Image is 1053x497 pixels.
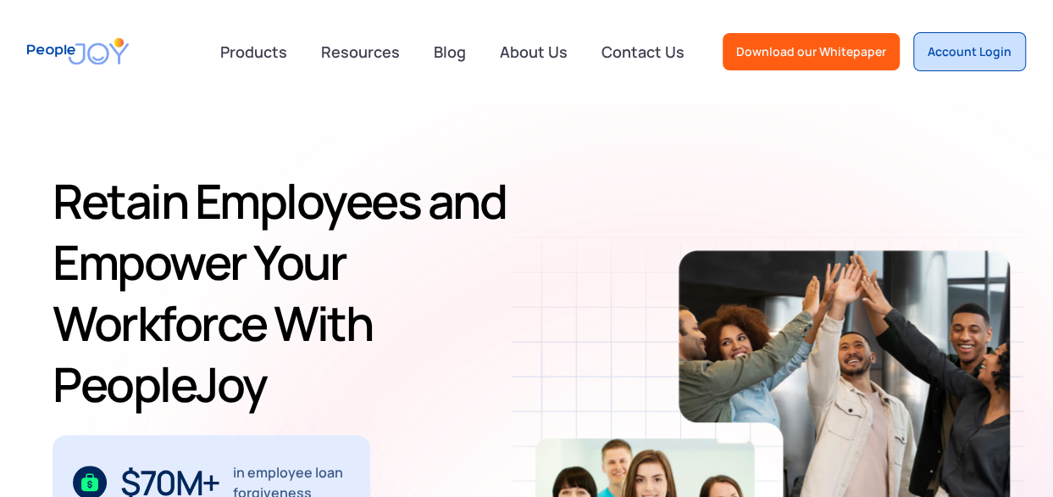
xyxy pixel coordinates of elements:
a: Resources [311,33,410,70]
h1: Retain Employees and Empower Your Workforce With PeopleJoy [53,170,535,415]
a: Account Login [913,32,1026,71]
div: $70M+ [120,469,219,496]
div: Products [210,35,297,69]
a: About Us [490,33,578,70]
a: Contact Us [591,33,695,70]
a: Download our Whitepaper [723,33,900,70]
a: home [27,27,129,75]
div: Account Login [928,43,1011,60]
div: Download our Whitepaper [736,43,886,60]
a: Blog [424,33,476,70]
